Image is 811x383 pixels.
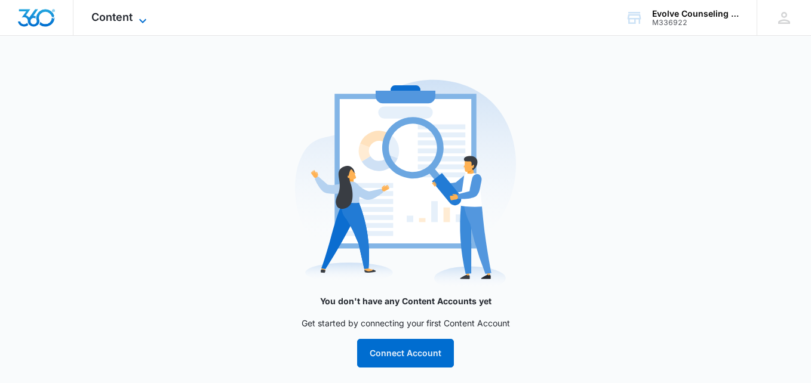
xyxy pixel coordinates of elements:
[652,9,739,18] div: account name
[295,74,516,295] img: no-preview.svg
[357,339,454,367] button: Connect Account
[167,317,644,329] p: Get started by connecting your first Content Account
[91,11,133,23] span: Content
[167,295,644,307] p: You don't have any Content Accounts yet
[652,18,739,27] div: account id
